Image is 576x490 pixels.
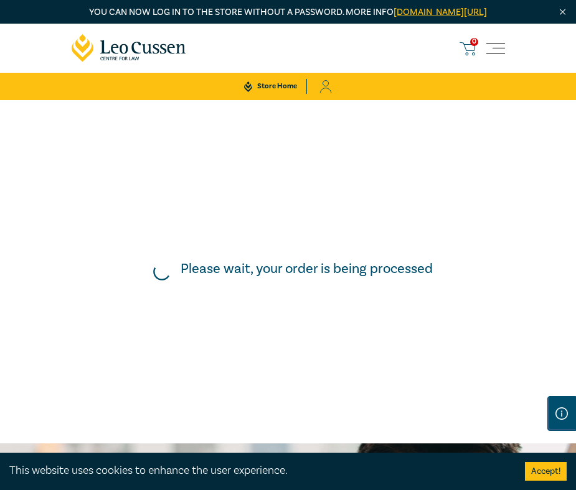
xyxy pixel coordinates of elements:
div: This website uses cookies to enhance the user experience. [9,463,506,479]
img: Close [557,7,568,17]
p: You can now log in to the store without a password. More info [72,6,505,19]
a: [DOMAIN_NAME][URL] [394,6,487,18]
span: 0 [470,38,478,46]
h5: Please wait, your order is being processed [181,261,433,277]
a: Store Home [235,79,306,94]
button: Toggle navigation [486,39,505,58]
img: Information Icon [555,407,568,420]
button: Accept cookies [525,462,567,481]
